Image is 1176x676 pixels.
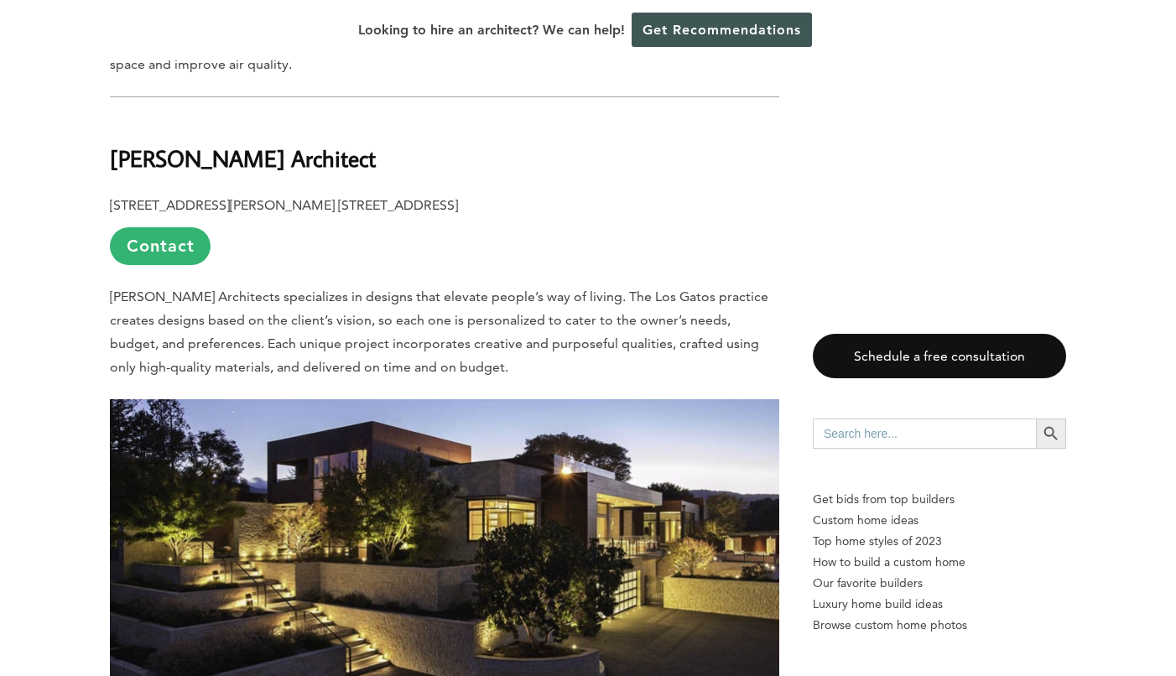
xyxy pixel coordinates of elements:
[813,334,1066,378] a: Schedule a free consultation
[110,197,458,213] b: [STREET_ADDRESS][PERSON_NAME] [STREET_ADDRESS]
[813,552,1066,573] a: How to build a custom home
[813,510,1066,531] a: Custom home ideas
[813,573,1066,594] a: Our favorite builders
[813,419,1036,449] input: Search here...
[110,227,211,265] a: Contact
[813,594,1066,615] a: Luxury home build ideas
[110,143,376,173] b: [PERSON_NAME] Architect
[813,615,1066,636] a: Browse custom home photos
[813,531,1066,552] a: Top home styles of 2023
[1042,424,1060,443] svg: Search
[632,13,812,47] a: Get Recommendations
[813,489,1066,510] p: Get bids from top builders
[110,289,768,375] span: [PERSON_NAME] Architects specializes in designs that elevate people’s way of living. The Los Gato...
